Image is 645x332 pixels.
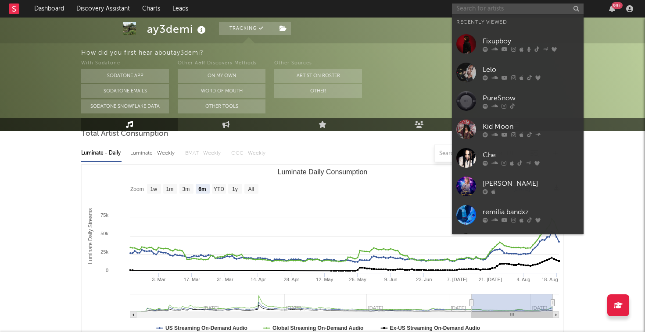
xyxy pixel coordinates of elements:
[100,212,108,218] text: 75k
[452,172,584,201] a: [PERSON_NAME]
[452,58,584,87] a: Lelo
[483,36,579,46] div: Fixupboy
[274,84,362,98] button: Other
[178,58,265,69] div: Other A&R Discovery Methods
[479,277,502,282] text: 21. [DATE]
[316,277,333,282] text: 12. May
[456,17,579,28] div: Recently Viewed
[251,277,266,282] text: 14. Apr
[214,186,224,192] text: YTD
[272,325,364,331] text: Global Streaming On-Demand Audio
[452,201,584,229] a: remilia bandxz
[81,58,169,69] div: With Sodatone
[278,168,368,176] text: Luminate Daily Consumption
[349,277,367,282] text: 26. May
[183,186,190,192] text: 3m
[483,93,579,103] div: PureSnow
[483,207,579,217] div: remilia bandxz
[178,84,265,98] button: Word Of Mouth
[483,178,579,189] div: [PERSON_NAME]
[87,208,93,264] text: Luminate Daily Streams
[435,150,527,157] input: Search by song name or URL
[452,229,584,258] a: ohsxnta
[81,129,168,139] span: Total Artist Consumption
[130,186,144,192] text: Zoom
[541,277,558,282] text: 18. Aug
[452,115,584,144] a: Kid Moon
[274,58,362,69] div: Other Sources
[147,22,208,36] div: ay3demi
[178,69,265,83] button: On My Own
[452,87,584,115] a: PureSnow
[452,30,584,58] a: Fixupboy
[217,277,233,282] text: 31. Mar
[483,150,579,160] div: Che
[150,186,158,192] text: 1w
[452,4,584,14] input: Search for artists
[81,69,169,83] button: Sodatone App
[81,84,169,98] button: Sodatone Emails
[81,99,169,113] button: Sodatone Snowflake Data
[284,277,299,282] text: 28. Apr
[447,277,467,282] text: 7. [DATE]
[609,5,615,12] button: 99+
[100,249,108,254] text: 25k
[100,231,108,236] text: 50k
[516,277,530,282] text: 4. Aug
[384,277,398,282] text: 9. Jun
[198,186,206,192] text: 6m
[248,186,254,192] text: All
[165,325,247,331] text: US Streaming On-Demand Audio
[483,64,579,75] div: Lelo
[232,186,238,192] text: 1y
[390,325,480,331] text: Ex-US Streaming On-Demand Audio
[81,48,645,58] div: How did you first hear about ay3demi ?
[483,121,579,132] div: Kid Moon
[416,277,432,282] text: 23. Jun
[106,268,108,273] text: 0
[178,99,265,113] button: Other Tools
[274,69,362,83] button: Artist on Roster
[184,277,201,282] text: 17. Mar
[452,144,584,172] a: Che
[166,186,174,192] text: 1m
[152,277,166,282] text: 3. Mar
[219,22,274,35] button: Tracking
[612,2,623,9] div: 99 +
